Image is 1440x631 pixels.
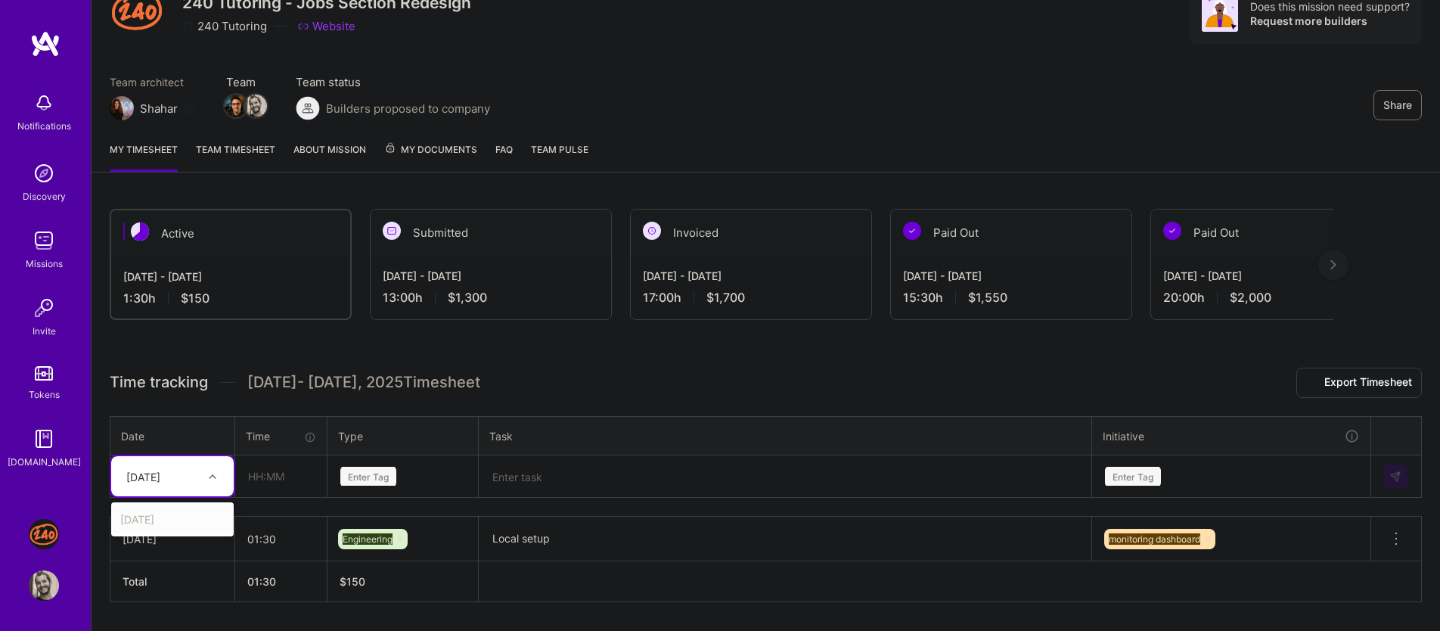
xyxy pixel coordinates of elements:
div: Notifications [17,118,71,134]
div: Request more builders [1250,14,1410,28]
input: HH:MM [235,519,327,559]
div: Invoiced [631,210,871,256]
div: Time [246,428,316,444]
span: $ 150 [340,575,365,588]
img: Active [131,222,149,241]
a: User Avatar [25,570,63,601]
th: Type [327,416,479,455]
div: [DATE] - [DATE] [383,268,599,284]
a: J: 240 Tutoring - Jobs Section Redesign [25,519,63,549]
img: Team Member Avatar [244,95,267,117]
img: Paid Out [903,222,921,240]
i: icon Download [1306,375,1318,391]
a: About Mission [293,141,366,172]
span: $1,700 [706,290,745,306]
img: tokens [35,366,53,381]
div: 17:00 h [643,290,859,306]
div: [DATE] - [DATE] [903,268,1119,284]
span: Team Pulse [531,144,588,155]
div: Initiative [1103,427,1360,445]
img: Submit [1389,471,1401,483]
a: Team Member Avatar [246,93,265,119]
div: Paid Out [1151,210,1392,256]
span: Team status [296,74,490,90]
div: Submitted [371,210,611,256]
div: 15:30 h [903,290,1119,306]
input: HH:MM [236,456,326,496]
a: Website [297,18,355,34]
div: Missions [26,256,63,272]
div: Discovery [23,188,66,204]
img: Submitted [383,222,401,240]
span: My Documents [384,141,477,158]
div: Invite [33,323,56,339]
i: icon Mail [184,102,196,114]
button: Export Timesheet [1296,368,1422,398]
div: [DATE] [123,531,222,547]
div: [DATE] - [DATE] [123,269,338,284]
span: Engineering [343,533,393,545]
div: Tokens [29,387,60,403]
img: J: 240 Tutoring - Jobs Section Redesign [29,519,59,549]
span: monitoring dashboard [1109,533,1200,545]
div: Active [111,210,350,256]
span: Builders proposed to company [326,101,490,117]
a: My timesheet [110,141,178,172]
div: Enter Tag [1105,465,1161,488]
div: 20:00 h [1163,290,1379,306]
div: [DATE] - [DATE] [643,268,859,284]
img: Invite [29,293,59,323]
div: [DATE] [111,505,234,533]
div: 240 Tutoring [182,18,267,34]
div: [DATE] - [DATE] [1163,268,1379,284]
a: Team Pulse [531,141,588,172]
img: logo [30,30,61,58]
a: FAQ [495,141,513,172]
span: Team architect [110,74,196,90]
span: Team [226,74,265,90]
div: Enter Tag [340,465,396,488]
img: User Avatar [29,570,59,601]
img: teamwork [29,225,59,256]
img: Invoiced [643,222,661,240]
a: Team timesheet [196,141,275,172]
th: Task [479,416,1092,455]
th: Date [110,416,235,455]
div: [DOMAIN_NAME] [8,454,81,470]
span: $150 [181,291,209,306]
img: guide book [29,424,59,454]
i: icon Chevron [209,473,216,480]
i: icon CompanyGray [182,20,194,33]
img: bell [29,88,59,118]
span: Time tracking [110,373,208,392]
th: Total [110,561,235,602]
div: Shahar [140,101,178,117]
img: right [1330,260,1336,270]
img: Paid Out [1163,222,1181,240]
span: $1,550 [968,290,1007,306]
textarea: Local setup [480,518,1090,560]
div: [DATE] [126,468,160,484]
span: [DATE] - [DATE] , 2025 Timesheet [247,373,480,392]
a: Team Member Avatar [226,93,246,119]
img: Team Member Avatar [225,95,247,117]
span: $1,300 [448,290,487,306]
a: My Documents [384,141,477,172]
img: Team Architect [110,96,134,120]
div: 1:30 h [123,291,338,306]
th: 01:30 [235,561,327,602]
span: Share [1383,98,1412,113]
span: $2,000 [1230,290,1271,306]
div: Paid Out [891,210,1131,256]
button: Share [1373,90,1422,120]
div: 13:00 h [383,290,599,306]
img: Builders proposed to company [296,96,320,120]
img: discovery [29,158,59,188]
